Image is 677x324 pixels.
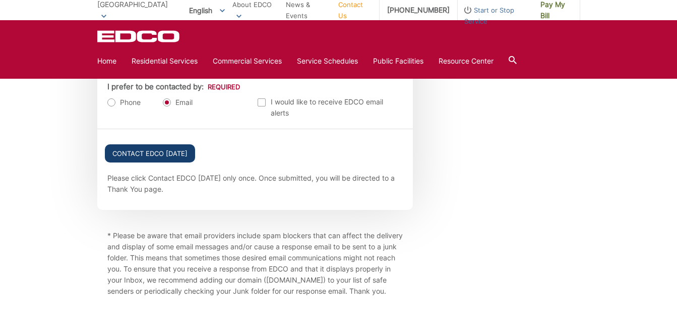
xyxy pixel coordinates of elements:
[107,97,141,107] label: Phone
[439,56,494,67] a: Resource Center
[107,230,403,297] p: * Please be aware that email providers include spam blockers that can affect the delivery and dis...
[163,97,193,107] label: Email
[107,82,240,91] label: I prefer to be contacted by:
[297,56,358,67] a: Service Schedules
[213,56,282,67] a: Commercial Services
[132,56,198,67] a: Residential Services
[181,2,232,19] span: English
[258,96,403,119] label: I would like to receive EDCO email alerts
[97,30,181,42] a: EDCD logo. Return to the homepage.
[105,144,195,163] input: Contact EDCO [DATE]
[373,56,423,67] a: Public Facilities
[97,56,116,67] a: Home
[107,173,403,195] p: Please click Contact EDCO [DATE] only once. Once submitted, you will be directed to a Thank You p...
